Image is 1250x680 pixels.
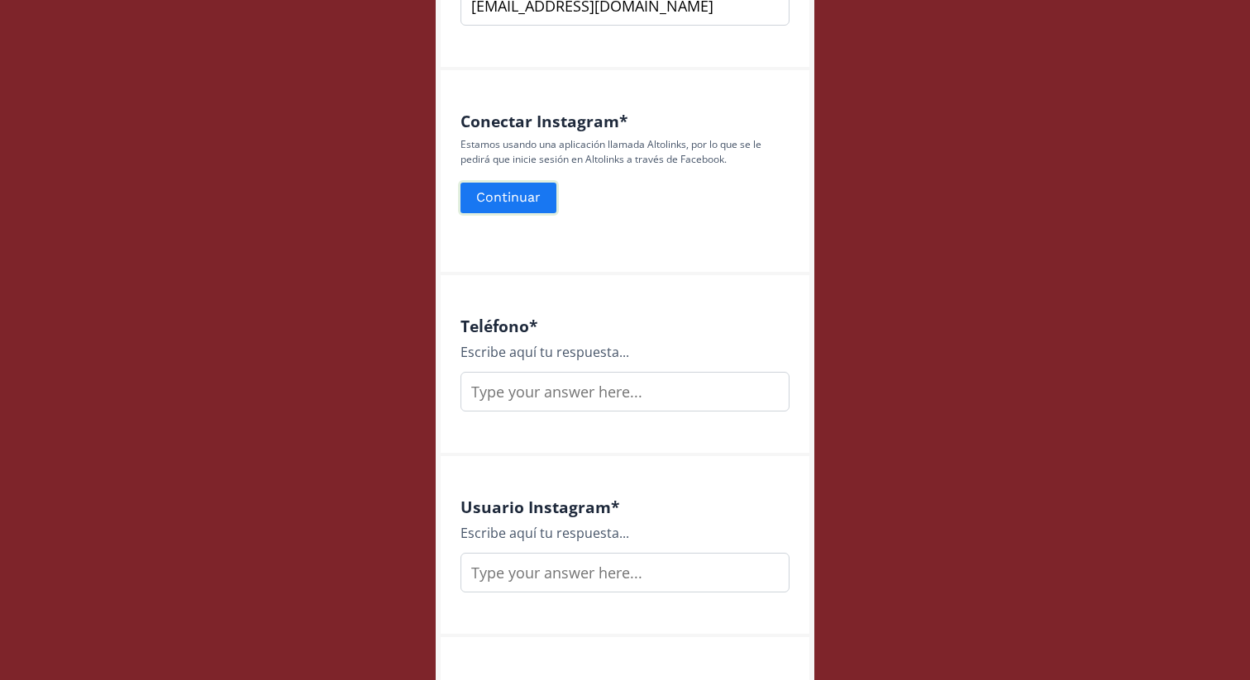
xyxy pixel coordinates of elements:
input: Type your answer here... [460,553,790,592]
div: Escribe aquí tu respuesta... [460,342,790,362]
h4: Usuario Instagram * [460,497,790,516]
h4: Teléfono * [460,316,790,335]
button: Continuar [458,180,559,216]
div: Escribe aquí tu respuesta... [460,523,790,543]
h4: Conectar Instagram * [460,112,790,131]
input: Type your answer here... [460,372,790,411]
p: Estamos usando una aplicación llamada Altolinks, por lo que se le pedirá que inicie sesión en Alt... [460,137,790,167]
